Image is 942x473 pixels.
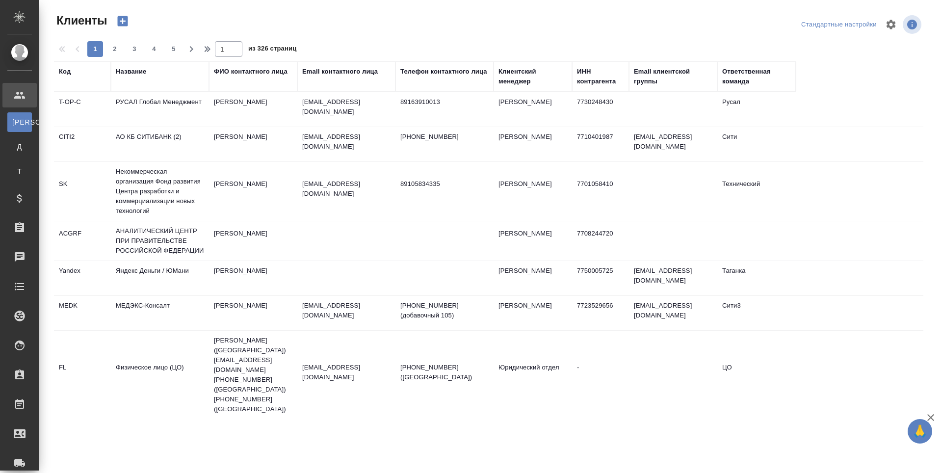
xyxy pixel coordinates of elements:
td: T-OP-C [54,92,111,127]
td: SK [54,174,111,209]
p: [PHONE_NUMBER] (добавочный 105) [400,301,489,320]
td: Yandex [54,261,111,295]
td: Яндекс Деньги / ЮМани [111,261,209,295]
span: [PERSON_NAME] [12,117,27,127]
p: 89105834335 [400,179,489,189]
td: Русал [717,92,796,127]
td: Сити3 [717,296,796,330]
td: 7723529656 [572,296,629,330]
div: Телефон контактного лица [400,67,487,77]
td: Технический [717,174,796,209]
span: Т [12,166,27,176]
span: 5 [166,44,182,54]
span: Клиенты [54,13,107,28]
button: 4 [146,41,162,57]
span: из 326 страниц [248,43,296,57]
span: 3 [127,44,142,54]
button: Создать [111,13,134,29]
td: MEDK [54,296,111,330]
p: [EMAIL_ADDRESS][DOMAIN_NAME] [302,179,391,199]
td: АО КБ СИТИБАНК (2) [111,127,209,161]
td: [PERSON_NAME] [494,174,572,209]
span: Д [12,142,27,152]
td: [PERSON_NAME] [494,224,572,258]
div: ИНН контрагента [577,67,624,86]
td: Сити [717,127,796,161]
td: 7730248430 [572,92,629,127]
div: Email клиентской группы [634,67,712,86]
p: [PHONE_NUMBER] [400,132,489,142]
td: АНАЛИТИЧЕСКИЙ ЦЕНТР ПРИ ПРАВИТЕЛЬСТВЕ РОССИЙСКОЙ ФЕДЕРАЦИИ [111,221,209,261]
td: 7750005725 [572,261,629,295]
td: 7710401987 [572,127,629,161]
p: [PHONE_NUMBER] ([GEOGRAPHIC_DATA]) [400,363,489,382]
td: [EMAIL_ADDRESS][DOMAIN_NAME] [629,261,717,295]
td: FL [54,358,111,392]
td: 7701058410 [572,174,629,209]
td: [PERSON_NAME] [209,92,297,127]
td: [PERSON_NAME] [494,296,572,330]
td: [PERSON_NAME] [209,296,297,330]
a: Д [7,137,32,157]
td: РУСАЛ Глобал Менеджмент [111,92,209,127]
td: [EMAIL_ADDRESS][DOMAIN_NAME] [629,296,717,330]
p: 89163910013 [400,97,489,107]
p: [EMAIL_ADDRESS][DOMAIN_NAME] [302,301,391,320]
td: ЦО [717,358,796,392]
a: [PERSON_NAME] [7,112,32,132]
td: [PERSON_NAME] [209,261,297,295]
td: [PERSON_NAME] [209,224,297,258]
td: Некоммерческая организация Фонд развития Центра разработки и коммерциализации новых технологий [111,162,209,221]
td: CITI2 [54,127,111,161]
td: Юридический отдел [494,358,572,392]
td: Таганка [717,261,796,295]
p: [EMAIL_ADDRESS][DOMAIN_NAME] [302,363,391,382]
button: 5 [166,41,182,57]
td: [EMAIL_ADDRESS][DOMAIN_NAME] [629,127,717,161]
div: Клиентский менеджер [498,67,567,86]
div: Email контактного лица [302,67,378,77]
td: [PERSON_NAME] [494,127,572,161]
td: - [572,358,629,392]
span: 🙏 [912,421,928,442]
p: [EMAIL_ADDRESS][DOMAIN_NAME] [302,97,391,117]
td: 7708244720 [572,224,629,258]
div: Название [116,67,146,77]
span: 4 [146,44,162,54]
button: 3 [127,41,142,57]
span: Настроить таблицу [879,13,903,36]
td: [PERSON_NAME] [209,174,297,209]
p: [EMAIL_ADDRESS][DOMAIN_NAME] [302,132,391,152]
span: Посмотреть информацию [903,15,923,34]
div: split button [799,17,879,32]
td: [PERSON_NAME] ([GEOGRAPHIC_DATA]) [EMAIL_ADDRESS][DOMAIN_NAME] [PHONE_NUMBER] ([GEOGRAPHIC_DATA])... [209,331,297,419]
td: ACGRF [54,224,111,258]
td: Физическое лицо (ЦО) [111,358,209,392]
div: ФИО контактного лица [214,67,288,77]
a: Т [7,161,32,181]
td: [PERSON_NAME] [209,127,297,161]
td: [PERSON_NAME] [494,92,572,127]
div: Ответственная команда [722,67,791,86]
button: 🙏 [908,419,932,444]
span: 2 [107,44,123,54]
td: [PERSON_NAME] [494,261,572,295]
div: Код [59,67,71,77]
td: МЕДЭКС-Консалт [111,296,209,330]
button: 2 [107,41,123,57]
